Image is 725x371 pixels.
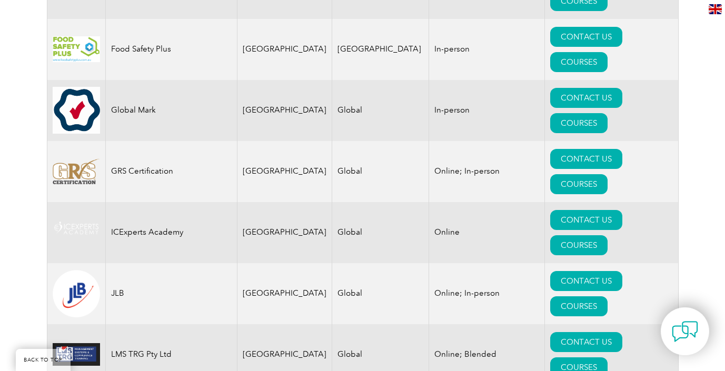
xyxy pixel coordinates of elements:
[332,141,429,202] td: Global
[550,52,608,72] a: COURSES
[550,149,622,169] a: CONTACT US
[237,263,332,324] td: [GEOGRAPHIC_DATA]
[332,19,429,80] td: [GEOGRAPHIC_DATA]
[550,174,608,194] a: COURSES
[105,19,237,80] td: Food Safety Plus
[53,343,100,366] img: c485e4a1-833a-eb11-a813-0022481469da-logo.jpg
[550,271,622,291] a: CONTACT US
[53,219,100,245] img: 2bff5172-5738-eb11-a813-000d3a79722d-logo.png
[105,80,237,141] td: Global Mark
[53,158,100,185] img: 7f517d0d-f5a0-ea11-a812-000d3ae11abd%20-logo.png
[550,27,622,47] a: CONTACT US
[550,210,622,230] a: CONTACT US
[332,263,429,324] td: Global
[429,202,544,263] td: Online
[672,318,698,345] img: contact-chat.png
[429,19,544,80] td: In-person
[550,88,622,108] a: CONTACT US
[550,332,622,352] a: CONTACT US
[237,202,332,263] td: [GEOGRAPHIC_DATA]
[105,202,237,263] td: ICExperts Academy
[53,36,100,62] img: e52924ac-d9bc-ea11-a814-000d3a79823d-logo.png
[105,263,237,324] td: JLB
[332,80,429,141] td: Global
[550,296,608,316] a: COURSES
[53,270,100,317] img: fd2924ac-d9bc-ea11-a814-000d3a79823d-logo.png
[237,19,332,80] td: [GEOGRAPHIC_DATA]
[332,202,429,263] td: Global
[16,349,71,371] a: BACK TO TOP
[53,87,100,134] img: eb2924ac-d9bc-ea11-a814-000d3a79823d-logo.jpg
[550,235,608,255] a: COURSES
[237,80,332,141] td: [GEOGRAPHIC_DATA]
[237,141,332,202] td: [GEOGRAPHIC_DATA]
[429,141,544,202] td: Online; In-person
[709,4,722,14] img: en
[429,263,544,324] td: Online; In-person
[429,80,544,141] td: In-person
[550,113,608,133] a: COURSES
[105,141,237,202] td: GRS Certification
